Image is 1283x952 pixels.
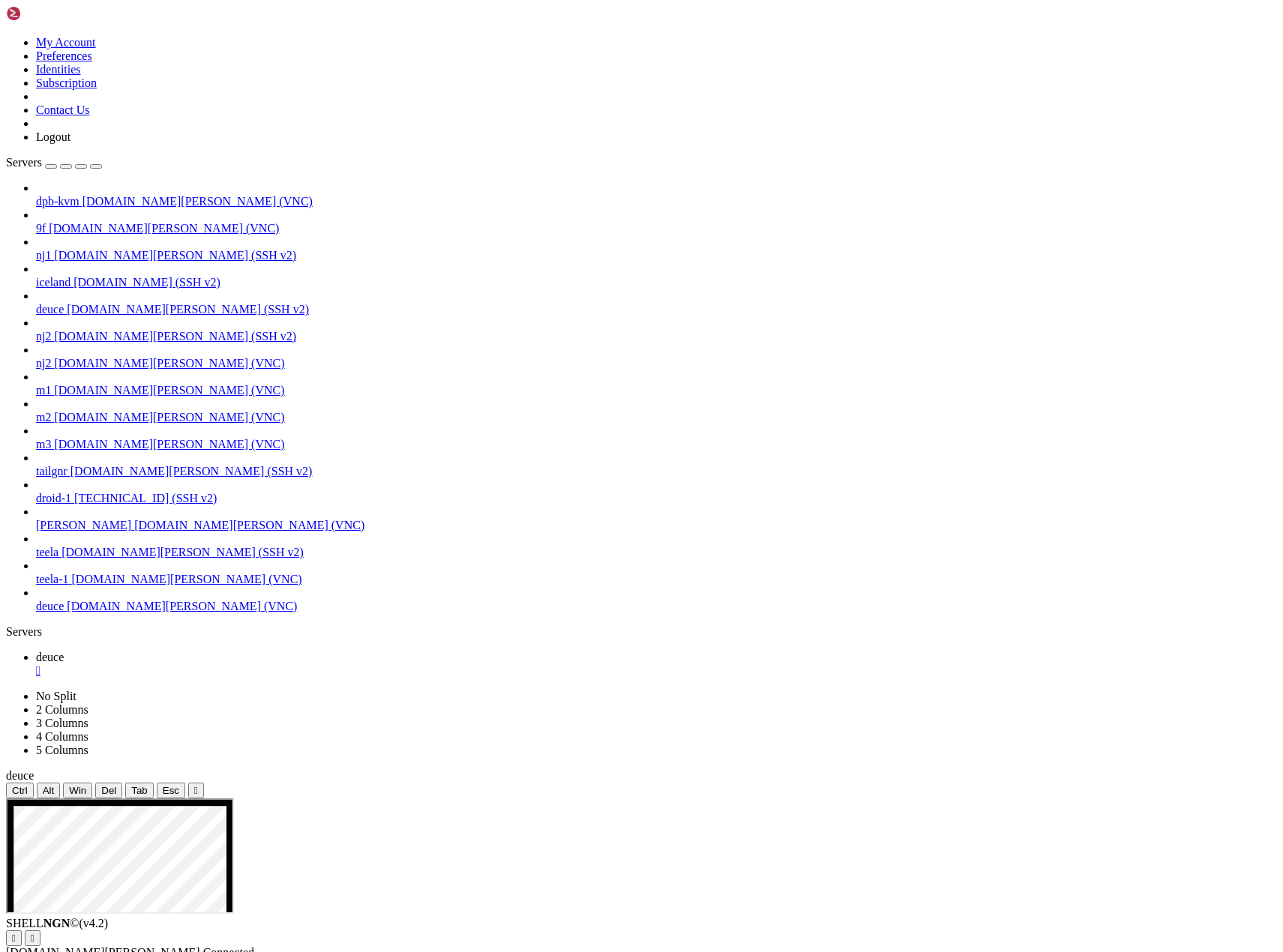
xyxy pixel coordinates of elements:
[36,249,1277,262] a: nj1 [DOMAIN_NAME][PERSON_NAME] (SSH v2)
[131,785,148,796] span: Tab
[36,586,1277,613] li: deuce [DOMAIN_NAME][PERSON_NAME] (VNC)
[36,546,58,558] span: teela
[12,933,16,944] div: 
[36,690,76,702] a: No Split
[54,384,284,397] span: [DOMAIN_NAME][PERSON_NAME] (VNC)
[74,492,217,504] span: [TECHNICAL_ID] (SSH v2)
[36,703,88,716] a: 2 Columns
[134,519,364,531] span: [DOMAIN_NAME][PERSON_NAME] (VNC)
[25,930,40,946] button: 
[54,411,284,424] span: [DOMAIN_NAME][PERSON_NAME] (VNC)
[36,519,131,531] span: [PERSON_NAME]
[36,330,1277,343] a: nj2 [DOMAIN_NAME][PERSON_NAME] (SSH v2)
[194,785,198,796] div: 
[36,730,88,743] a: 4 Columns
[36,208,1277,235] li: 9f [DOMAIN_NAME][PERSON_NAME] (VNC)
[67,303,309,316] span: [DOMAIN_NAME][PERSON_NAME] (SSH v2)
[6,917,108,930] span: SHELL ©
[36,573,69,585] span: teela-1
[36,478,1277,505] li: droid-1 [TECHNICAL_ID] (SSH v2)
[125,783,154,798] button: Tab
[36,303,1277,316] a: deuce [DOMAIN_NAME][PERSON_NAME] (SSH v2)
[54,357,284,370] span: [DOMAIN_NAME][PERSON_NAME] (VNC)
[36,465,1277,478] a: tailgnr [DOMAIN_NAME][PERSON_NAME] (SSH v2)
[36,222,46,235] span: 9f
[73,276,220,289] span: [DOMAIN_NAME] (SSH v2)
[36,370,1277,397] li: m1 [DOMAIN_NAME][PERSON_NAME] (VNC)
[36,717,88,729] a: 3 Columns
[54,249,296,262] span: [DOMAIN_NAME][PERSON_NAME] (SSH v2)
[36,492,71,504] span: droid-1
[36,505,1277,532] li: [PERSON_NAME] [DOMAIN_NAME][PERSON_NAME] (VNC)
[36,289,1277,316] li: deuce [DOMAIN_NAME][PERSON_NAME] (SSH v2)
[95,783,122,798] button: Del
[54,330,296,343] span: [DOMAIN_NAME][PERSON_NAME] (SSH v2)
[69,785,86,796] span: Win
[36,519,1277,532] a: [PERSON_NAME] [DOMAIN_NAME][PERSON_NAME] (VNC)
[43,917,70,930] b: NGN
[36,103,90,116] a: Contact Us
[36,546,1277,559] a: teela [DOMAIN_NAME][PERSON_NAME] (SSH v2)
[36,262,1277,289] li: iceland [DOMAIN_NAME] (SSH v2)
[82,195,313,208] span: [DOMAIN_NAME][PERSON_NAME] (VNC)
[36,249,51,262] span: nj1
[163,785,179,796] span: Esc
[6,6,92,21] img: Shellngn
[36,303,64,316] span: deuce
[157,783,185,798] button: Esc
[36,600,1277,613] a: deuce [DOMAIN_NAME][PERSON_NAME] (VNC)
[36,492,1277,505] a: droid-1 [TECHNICAL_ID] (SSH v2)
[36,651,64,663] span: deuce
[36,744,88,756] a: 5 Columns
[36,343,1277,370] li: nj2 [DOMAIN_NAME][PERSON_NAME] (VNC)
[54,438,284,451] span: [DOMAIN_NAME][PERSON_NAME] (VNC)
[36,532,1277,559] li: teela [DOMAIN_NAME][PERSON_NAME] (SSH v2)
[36,559,1277,586] li: teela-1 [DOMAIN_NAME][PERSON_NAME] (VNC)
[36,36,96,49] a: My Account
[36,451,1277,478] li: tailgnr [DOMAIN_NAME][PERSON_NAME] (SSH v2)
[36,316,1277,343] li: nj2 [DOMAIN_NAME][PERSON_NAME] (SSH v2)
[188,783,204,798] button: 
[36,195,1277,208] a: dpb-kvm [DOMAIN_NAME][PERSON_NAME] (VNC)
[36,63,81,76] a: Identities
[36,49,92,62] a: Preferences
[72,573,302,585] span: [DOMAIN_NAME][PERSON_NAME] (VNC)
[36,181,1277,208] li: dpb-kvm [DOMAIN_NAME][PERSON_NAME] (VNC)
[37,783,61,798] button: Alt
[36,397,1277,424] li: m2 [DOMAIN_NAME][PERSON_NAME] (VNC)
[61,546,304,558] span: [DOMAIN_NAME][PERSON_NAME] (SSH v2)
[36,276,70,289] span: iceland
[36,130,70,143] a: Logout
[36,465,67,477] span: tailgnr
[43,785,55,796] span: Alt
[36,195,79,208] span: dpb-kvm
[63,783,92,798] button: Win
[36,424,1277,451] li: m3 [DOMAIN_NAME][PERSON_NAME] (VNC)
[36,357,1277,370] a: nj2 [DOMAIN_NAME][PERSON_NAME] (VNC)
[36,76,97,89] a: Subscription
[36,600,64,612] span: deuce
[6,783,34,798] button: Ctrl
[6,769,34,782] span: deuce
[36,330,51,343] span: nj2
[31,933,34,944] div: 
[6,156,102,169] a: Servers
[36,222,1277,235] a: 9f [DOMAIN_NAME][PERSON_NAME] (VNC)
[6,930,22,946] button: 
[36,384,51,397] span: m1
[36,438,1277,451] a: m3 [DOMAIN_NAME][PERSON_NAME] (VNC)
[67,600,297,612] span: [DOMAIN_NAME][PERSON_NAME] (VNC)
[6,625,1277,639] div: Servers
[36,357,51,370] span: nj2
[6,156,42,169] span: Servers
[79,917,109,930] span: 4.2.0
[36,235,1277,262] li: nj1 [DOMAIN_NAME][PERSON_NAME] (SSH v2)
[36,651,1277,678] a: deuce
[36,411,1277,424] a: m2 [DOMAIN_NAME][PERSON_NAME] (VNC)
[49,222,279,235] span: [DOMAIN_NAME][PERSON_NAME] (VNC)
[36,411,51,424] span: m2
[36,664,1277,678] a: 
[70,465,313,477] span: [DOMAIN_NAME][PERSON_NAME] (SSH v2)
[36,438,51,451] span: m3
